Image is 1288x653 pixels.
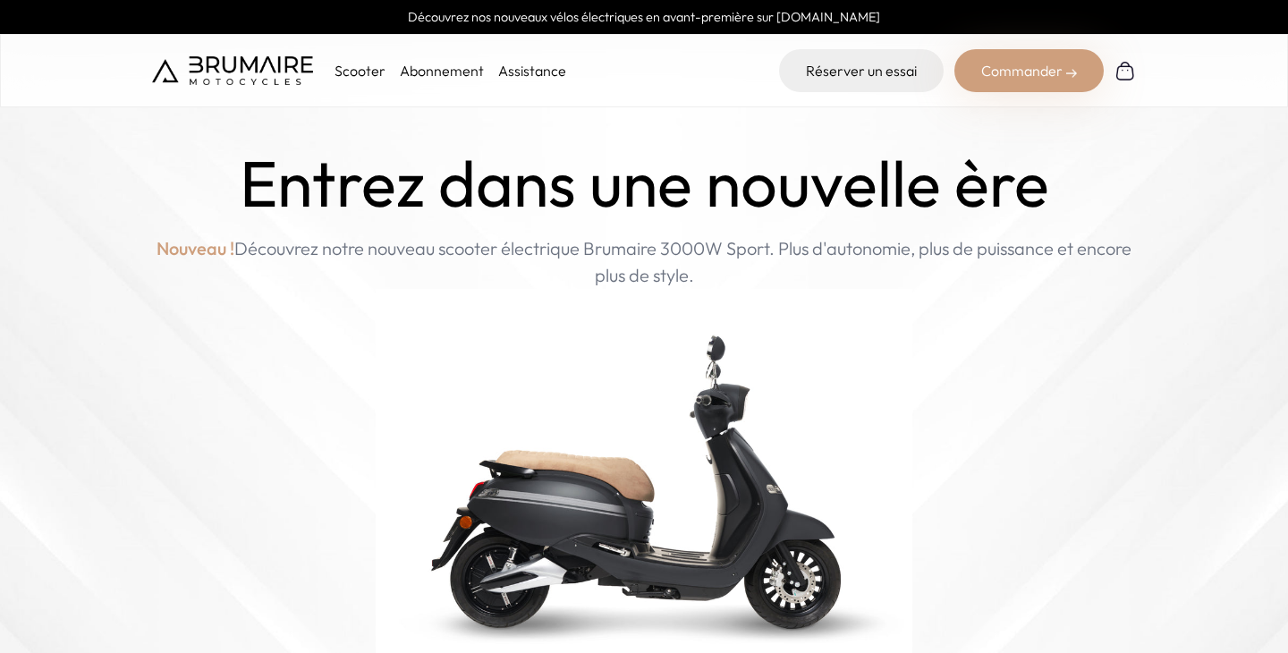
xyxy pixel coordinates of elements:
[335,60,386,81] p: Scooter
[1114,60,1136,81] img: Panier
[779,49,944,92] a: Réserver un essai
[400,62,484,80] a: Abonnement
[152,235,1136,289] p: Découvrez notre nouveau scooter électrique Brumaire 3000W Sport. Plus d'autonomie, plus de puissa...
[954,49,1104,92] div: Commander
[498,62,566,80] a: Assistance
[157,235,234,262] span: Nouveau !
[152,56,313,85] img: Brumaire Motocycles
[240,147,1049,221] h1: Entrez dans une nouvelle ère
[1066,68,1077,79] img: right-arrow-2.png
